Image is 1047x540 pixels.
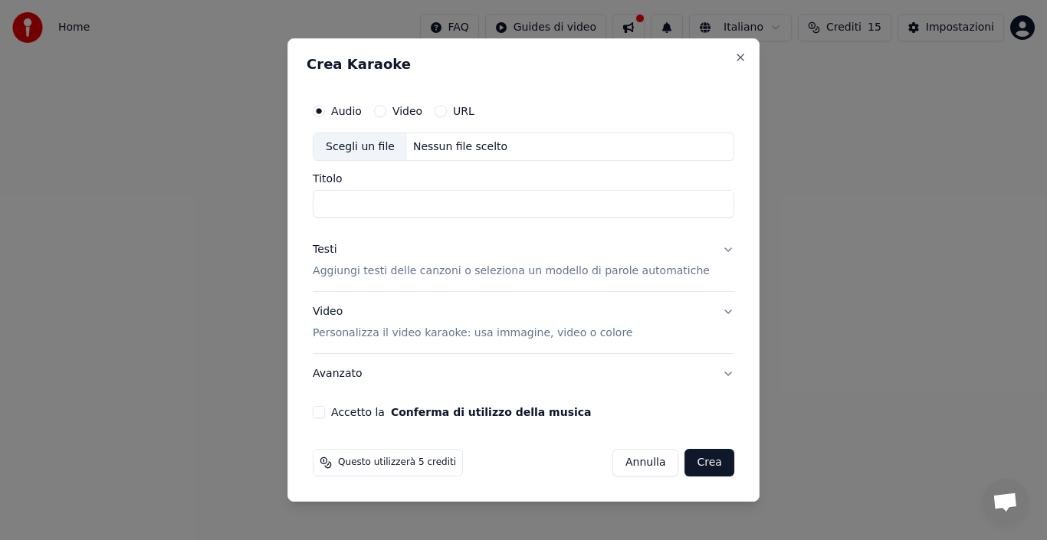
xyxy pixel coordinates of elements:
[612,449,679,476] button: Annulla
[338,457,456,469] span: Questo utilizzerà 5 crediti
[307,57,740,71] h2: Crea Karaoke
[313,174,734,185] label: Titolo
[392,106,422,116] label: Video
[313,231,734,292] button: TestiAggiungi testi delle canzoni o seleziona un modello di parole automatiche
[407,139,514,155] div: Nessun file scelto
[391,407,592,417] button: Accetto la
[313,326,632,341] p: Personalizza il video karaoke: usa immagine, video o colore
[313,243,336,258] div: Testi
[313,264,710,280] p: Aggiungi testi delle canzoni o seleziona un modello di parole automatiche
[685,449,734,476] button: Crea
[331,407,591,417] label: Accetto la
[313,305,632,342] div: Video
[331,106,362,116] label: Audio
[313,293,734,354] button: VideoPersonalizza il video karaoke: usa immagine, video o colore
[453,106,474,116] label: URL
[313,133,407,161] div: Scegli un file
[313,354,734,394] button: Avanzato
